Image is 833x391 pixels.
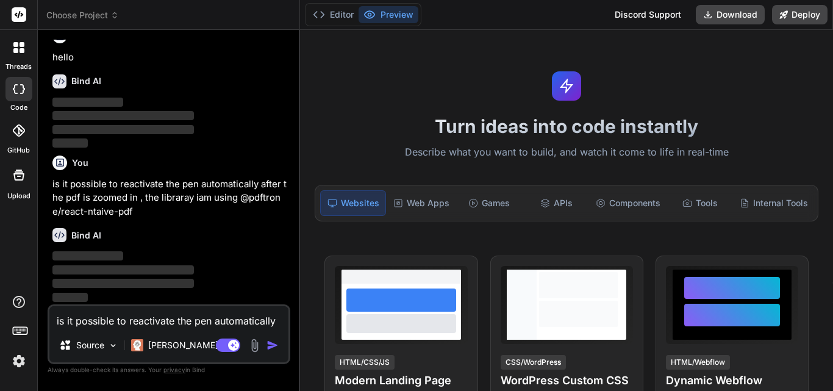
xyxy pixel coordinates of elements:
[71,75,101,87] h6: Bind AI
[163,366,185,373] span: privacy
[52,111,194,120] span: ‌
[10,102,27,113] label: code
[7,145,30,156] label: GitHub
[72,157,88,169] h6: You
[524,190,588,216] div: APIs
[335,355,395,370] div: HTML/CSS/JS
[108,340,118,351] img: Pick Models
[52,279,194,288] span: ‌
[9,351,29,371] img: settings
[48,364,290,376] p: Always double-check its answers. Your in Bind
[52,265,194,274] span: ‌
[320,190,386,216] div: Websites
[501,355,566,370] div: CSS/WordPress
[307,115,826,137] h1: Turn ideas into code instantly
[52,251,123,260] span: ‌
[148,339,239,351] p: [PERSON_NAME] 4 S..
[666,355,730,370] div: HTML/Webflow
[52,178,288,219] p: is it possible to reactivate the pen automatically after the pdf is zoomed in , the libraray iam ...
[52,138,88,148] span: ‌
[46,9,119,21] span: Choose Project
[735,190,813,216] div: Internal Tools
[131,339,143,351] img: Claude 4 Sonnet
[52,98,123,107] span: ‌
[52,125,194,134] span: ‌
[5,62,32,72] label: threads
[772,5,828,24] button: Deploy
[52,293,88,302] span: ‌
[335,372,467,389] h4: Modern Landing Page
[501,372,633,389] h4: WordPress Custom CSS
[607,5,688,24] div: Discord Support
[76,339,104,351] p: Source
[696,5,765,24] button: Download
[591,190,665,216] div: Components
[52,51,288,65] p: hello
[388,190,454,216] div: Web Apps
[266,339,279,351] img: icon
[359,6,418,23] button: Preview
[308,6,359,23] button: Editor
[248,339,262,353] img: attachment
[457,190,521,216] div: Games
[668,190,732,216] div: Tools
[307,145,826,160] p: Describe what you want to build, and watch it come to life in real-time
[7,191,30,201] label: Upload
[71,229,101,242] h6: Bind AI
